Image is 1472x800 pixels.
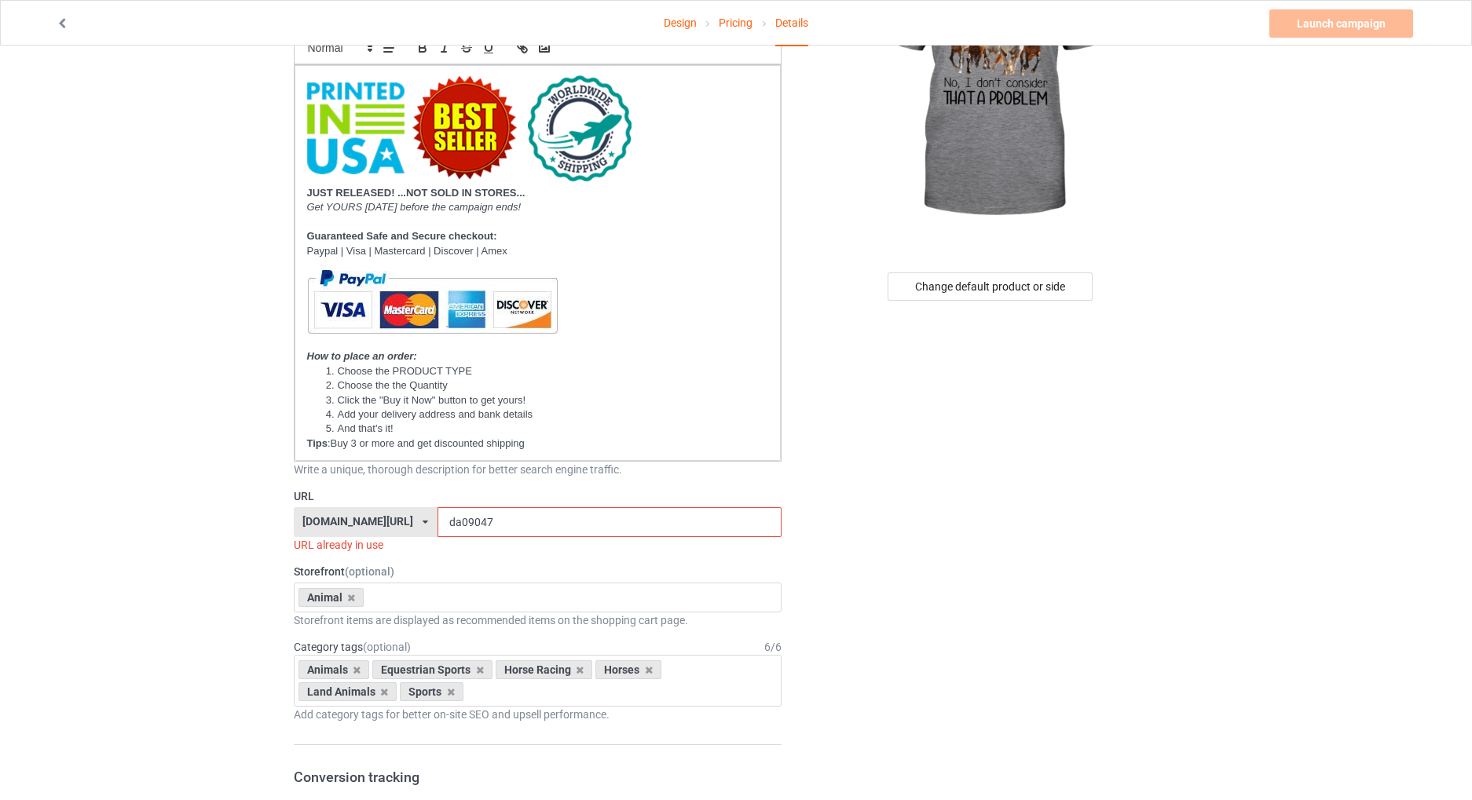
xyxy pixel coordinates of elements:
[888,272,1093,301] div: Change default product or side
[294,612,782,628] div: Storefront items are displayed as recommended items on the shopping cart page.
[322,407,768,422] li: Add your delivery address and bank details
[322,422,768,436] li: And that's it!
[294,768,782,786] h3: Conversion tracking
[400,682,463,701] div: Sports
[307,75,632,181] img: 0f398873-31b8-474e-a66b-c8d8c57c2412
[595,660,661,679] div: Horses
[307,187,525,199] strong: JUST RELEASED! ...NOT SOLD IN STORES...
[294,488,782,504] label: URL
[307,437,769,451] p: :Buy 3 or more and get discounted shipping
[307,350,417,362] em: How to place an order:
[307,437,328,449] strong: Tips
[302,516,413,527] div: [DOMAIN_NAME][URL]
[345,565,394,578] span: (optional)
[307,258,558,345] img: AM_mc_vs_dc_ae.jpg
[322,364,768,378] li: Choose the PRODUCT TYPE
[363,641,411,653] span: (optional)
[298,588,364,607] div: Animal
[307,230,497,242] strong: Guaranteed Safe and Secure checkout:
[764,639,782,655] div: 6 / 6
[298,682,397,701] div: Land Animals
[372,660,492,679] div: Equestrian Sports
[322,393,768,407] li: Click the "Buy it Now" button to get yours!
[298,660,370,679] div: Animals
[294,462,782,477] div: Write a unique, thorough description for better search engine traffic.
[294,639,411,655] label: Category tags
[307,201,522,213] em: Get YOURS [DATE] before the campaign ends!
[307,244,769,259] p: Paypal | Visa | Mastercard | Discover | Amex
[664,1,697,45] a: Design
[322,378,768,393] li: Choose the the Quantity
[719,1,752,45] a: Pricing
[294,564,782,579] label: Storefront
[775,1,808,46] div: Details
[294,537,782,553] div: URL already in use
[496,660,593,679] div: Horse Racing
[294,707,782,722] div: Add category tags for better on-site SEO and upsell performance.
